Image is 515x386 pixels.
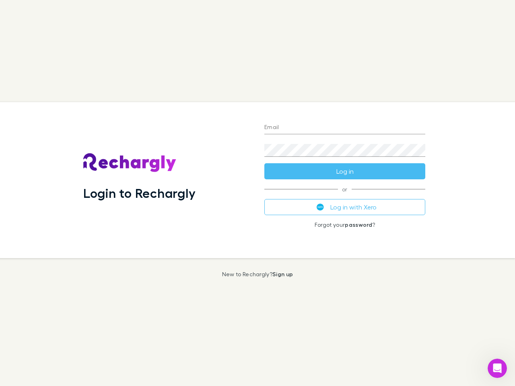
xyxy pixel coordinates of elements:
button: Log in with Xero [264,199,425,215]
button: Log in [264,163,425,179]
span: or [264,189,425,189]
img: Xero's logo [317,203,324,211]
p: Forgot your ? [264,222,425,228]
h1: Login to Rechargly [83,185,196,201]
img: Rechargly's Logo [83,153,177,172]
a: Sign up [272,271,293,277]
p: New to Rechargly? [222,271,293,277]
iframe: Intercom live chat [488,359,507,378]
a: password [345,221,372,228]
